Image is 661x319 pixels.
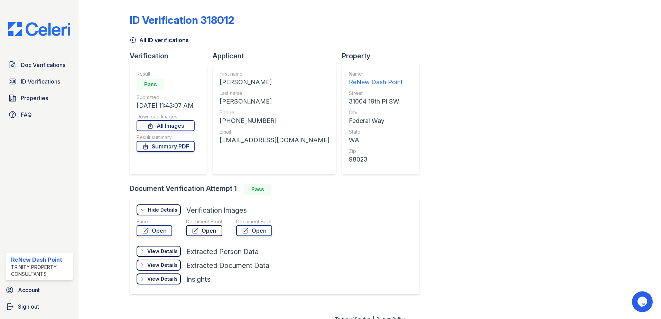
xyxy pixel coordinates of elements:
[342,51,425,61] div: Property
[349,90,403,97] div: Street
[137,101,195,110] div: [DATE] 11:43:07 AM
[137,218,172,225] div: Face
[6,58,73,72] a: Doc Verifications
[130,184,425,195] div: Document Verification Attempt 1
[130,36,189,44] a: All ID verifications
[632,291,654,312] iframe: chat widget
[137,94,195,101] div: Submitted
[220,128,329,135] div: Email
[130,51,213,61] div: Verification
[244,184,271,195] div: Pass
[220,70,329,77] div: First name
[213,51,342,61] div: Applicant
[349,135,403,145] div: WA
[236,218,272,225] div: Document Back
[186,225,222,236] a: Open
[186,218,222,225] div: Document Front
[21,94,48,102] span: Properties
[349,109,403,116] div: City
[130,14,234,26] div: ID Verification 318012
[147,262,178,269] div: View Details
[148,206,177,213] div: Hide Details
[137,113,195,120] div: Download Images
[186,274,211,284] div: Insights
[3,22,76,36] img: CE_Logo_Blue-a8612792a0a2168367f1c8372b55b34899dd931a85d93a1a3d3e32e68fde9ad4.png
[220,109,329,116] div: Phone
[21,61,65,69] span: Doc Verifications
[220,90,329,97] div: Last name
[137,141,195,152] a: Summary PDF
[236,225,272,236] a: Open
[137,225,172,236] a: Open
[349,128,403,135] div: State
[186,261,269,270] div: Extracted Document Data
[11,255,70,264] div: ReNew Dash Point
[6,91,73,105] a: Properties
[147,248,178,255] div: View Details
[6,108,73,122] a: FAQ
[11,264,70,278] div: Trinity Property Consultants
[137,70,195,77] div: Result
[349,70,403,77] div: Name
[18,286,40,294] span: Account
[349,155,403,164] div: 98023
[220,135,329,145] div: [EMAIL_ADDRESS][DOMAIN_NAME]
[3,283,76,297] a: Account
[137,79,164,90] div: Pass
[349,116,403,126] div: Federal Way
[21,110,32,119] span: FAQ
[349,97,403,106] div: 31004 19th Pl SW
[137,120,195,131] a: All Images
[349,148,403,155] div: Zip
[3,300,76,313] a: Sign out
[6,75,73,88] a: ID Verifications
[186,205,247,215] div: Verification Images
[147,275,178,282] div: View Details
[220,77,329,87] div: [PERSON_NAME]
[220,116,329,126] div: [PHONE_NUMBER]
[21,77,60,86] span: ID Verifications
[349,77,403,87] div: ReNew Dash Point
[186,247,259,257] div: Extracted Person Data
[349,70,403,87] a: Name ReNew Dash Point
[220,97,329,106] div: [PERSON_NAME]
[18,302,39,311] span: Sign out
[137,134,195,141] div: Result summary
